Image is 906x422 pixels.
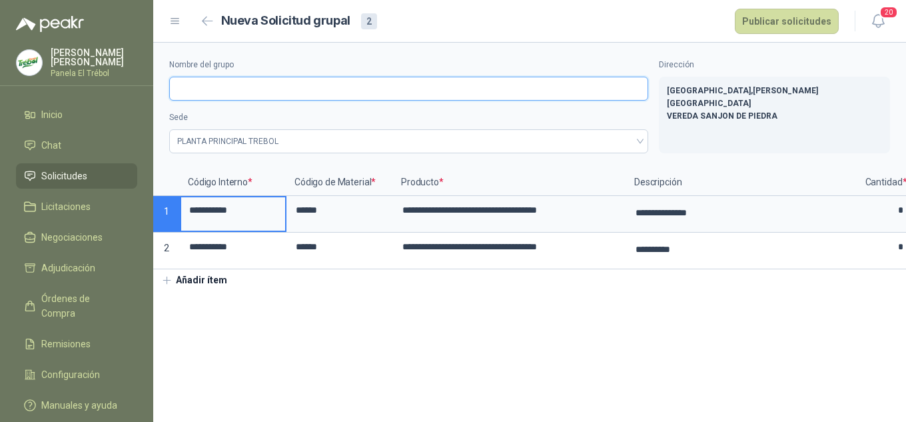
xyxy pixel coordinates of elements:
[16,225,137,250] a: Negociaciones
[16,393,137,418] a: Manuales y ayuda
[16,255,137,281] a: Adjudicación
[16,362,137,387] a: Configuración
[16,102,137,127] a: Inicio
[180,169,286,196] p: Código Interno
[16,331,137,357] a: Remisiones
[169,59,648,71] label: Nombre del grupo
[361,13,377,29] div: 2
[393,169,626,196] p: Producto
[659,59,890,71] label: Dirección
[286,169,393,196] p: Código de Material
[51,69,137,77] p: Panela El Trébol
[41,169,87,183] span: Solicitudes
[17,50,42,75] img: Company Logo
[41,107,63,122] span: Inicio
[16,133,137,158] a: Chat
[41,291,125,321] span: Órdenes de Compra
[667,85,882,110] p: [GEOGRAPHIC_DATA] , [PERSON_NAME][GEOGRAPHIC_DATA]
[16,286,137,326] a: Órdenes de Compra
[51,48,137,67] p: [PERSON_NAME] [PERSON_NAME]
[41,199,91,214] span: Licitaciones
[41,261,95,275] span: Adjudicación
[866,9,890,33] button: 20
[626,169,859,196] p: Descripción
[177,131,640,151] span: PLANTA PRINCIPAL TREBOL
[221,11,350,31] h2: Nueva Solicitud grupal
[16,16,84,32] img: Logo peakr
[153,269,235,292] button: Añadir ítem
[41,230,103,245] span: Negociaciones
[41,398,117,413] span: Manuales y ayuda
[169,111,648,124] label: Sede
[153,196,180,233] p: 1
[667,110,882,123] p: VEREDA SANJON DE PIEDRA
[153,233,180,269] p: 2
[16,194,137,219] a: Licitaciones
[735,9,839,34] button: Publicar solicitudes
[41,138,61,153] span: Chat
[879,6,898,19] span: 20
[41,367,100,382] span: Configuración
[16,163,137,189] a: Solicitudes
[41,337,91,351] span: Remisiones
